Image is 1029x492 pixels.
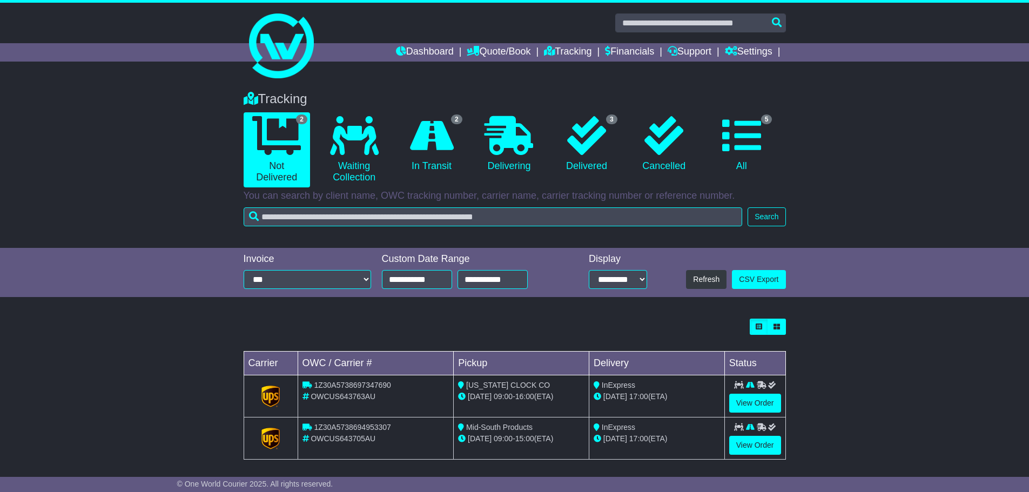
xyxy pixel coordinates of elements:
a: Waiting Collection [321,112,387,187]
a: Support [668,43,711,62]
td: Status [724,352,785,375]
div: Invoice [244,253,371,265]
a: 3 Delivered [553,112,620,176]
a: Settings [725,43,772,62]
span: OWCUS643763AU [311,392,375,401]
span: [DATE] [603,434,627,443]
span: 2 [296,114,307,124]
span: 3 [606,114,617,124]
span: 09:00 [494,434,513,443]
span: 16:00 [515,392,534,401]
div: (ETA) [594,433,720,444]
a: 2 Not Delivered [244,112,310,187]
span: InExpress [602,381,635,389]
div: - (ETA) [458,391,584,402]
span: 5 [761,114,772,124]
a: Tracking [544,43,591,62]
p: You can search by client name, OWC tracking number, carrier name, carrier tracking number or refe... [244,190,786,202]
a: 2 In Transit [398,112,465,176]
a: Delivering [476,112,542,176]
span: 15:00 [515,434,534,443]
div: Display [589,253,647,265]
button: Search [748,207,785,226]
div: Tracking [238,91,791,107]
span: [DATE] [603,392,627,401]
a: Quote/Book [467,43,530,62]
span: 17:00 [629,434,648,443]
a: Cancelled [631,112,697,176]
span: Mid-South Products [466,423,533,432]
td: Delivery [589,352,724,375]
span: 1Z30A5738697347690 [314,381,391,389]
span: 17:00 [629,392,648,401]
img: GetCarrierServiceLogo [261,386,280,407]
span: [US_STATE] CLOCK CO [466,381,550,389]
span: InExpress [602,423,635,432]
a: 5 All [708,112,775,176]
td: OWC / Carrier # [298,352,454,375]
div: (ETA) [594,391,720,402]
span: [DATE] [468,392,492,401]
a: Dashboard [396,43,454,62]
button: Refresh [686,270,727,289]
span: OWCUS643705AU [311,434,375,443]
span: 2 [451,114,462,124]
span: 1Z30A5738694953307 [314,423,391,432]
a: CSV Export [732,270,785,289]
div: - (ETA) [458,433,584,444]
img: GetCarrierServiceLogo [261,428,280,449]
div: Custom Date Range [382,253,555,265]
span: 09:00 [494,392,513,401]
span: [DATE] [468,434,492,443]
a: View Order [729,394,781,413]
a: Financials [605,43,654,62]
span: © One World Courier 2025. All rights reserved. [177,480,333,488]
td: Carrier [244,352,298,375]
td: Pickup [454,352,589,375]
a: View Order [729,436,781,455]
